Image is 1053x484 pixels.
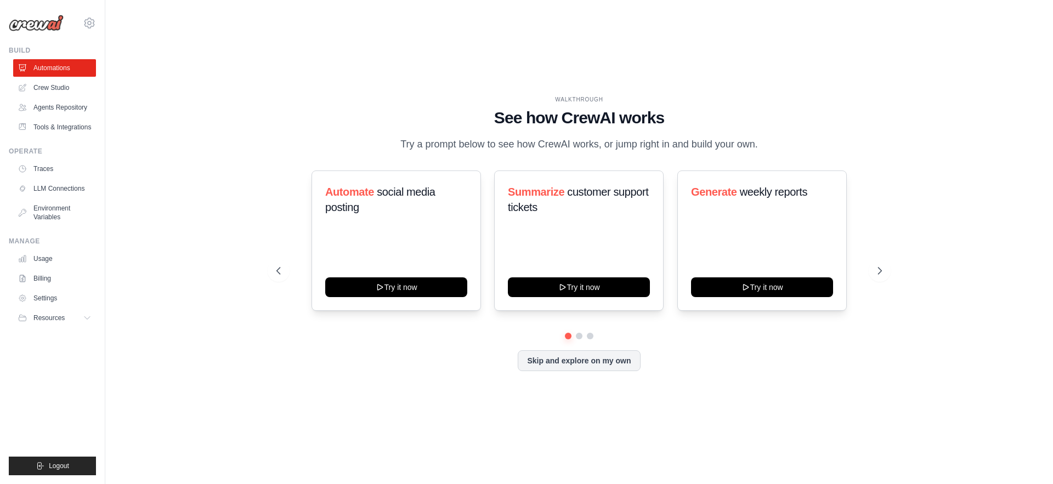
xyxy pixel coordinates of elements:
button: Try it now [508,277,650,297]
span: Generate [691,186,737,198]
a: Tools & Integrations [13,118,96,136]
a: Automations [13,59,96,77]
button: Skip and explore on my own [518,350,640,371]
a: Environment Variables [13,200,96,226]
a: Usage [13,250,96,267]
a: Settings [13,289,96,307]
span: Logout [49,462,69,470]
p: Try a prompt below to see how CrewAI works, or jump right in and build your own. [395,136,763,152]
button: Try it now [325,277,467,297]
button: Logout [9,457,96,475]
a: Billing [13,270,96,287]
span: social media posting [325,186,435,213]
a: Agents Repository [13,99,96,116]
div: Build [9,46,96,55]
div: Operate [9,147,96,156]
img: Logo [9,15,64,31]
button: Try it now [691,277,833,297]
button: Resources [13,309,96,327]
h1: See how CrewAI works [276,108,882,128]
a: Crew Studio [13,79,96,96]
span: Automate [325,186,374,198]
iframe: Chat Widget [998,431,1053,484]
span: Resources [33,314,65,322]
a: LLM Connections [13,180,96,197]
a: Traces [13,160,96,178]
span: customer support tickets [508,186,648,213]
span: Summarize [508,186,564,198]
span: weekly reports [739,186,807,198]
div: WALKTHROUGH [276,95,882,104]
div: Manage [9,237,96,246]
